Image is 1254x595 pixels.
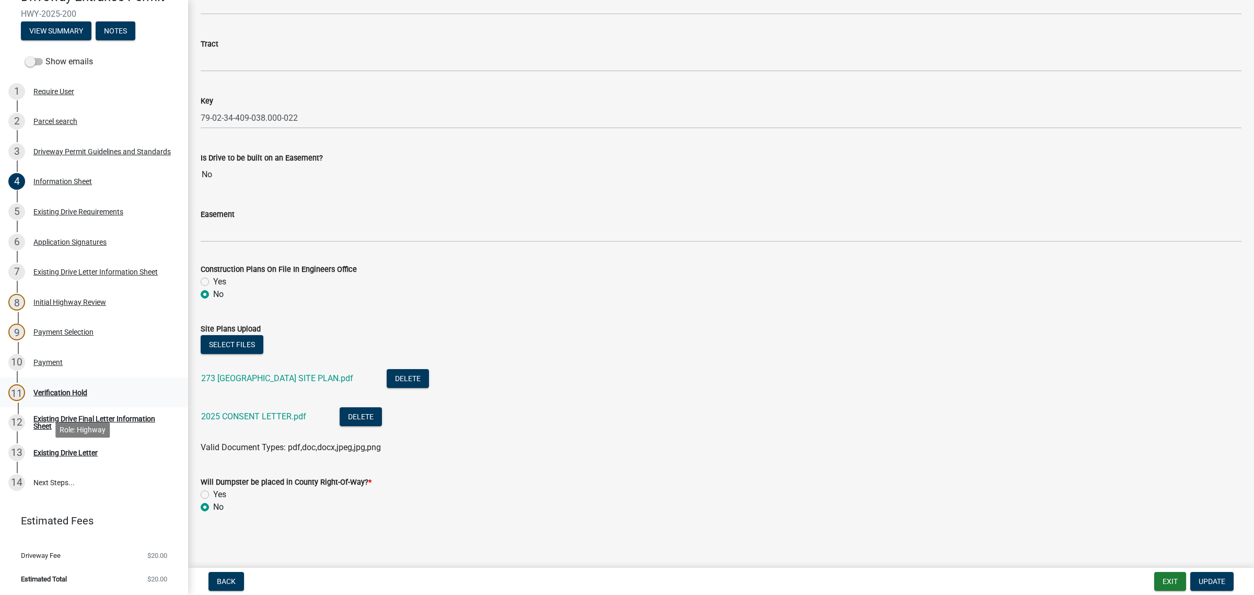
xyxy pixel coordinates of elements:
[8,234,25,250] div: 6
[96,21,135,40] button: Notes
[208,572,244,591] button: Back
[387,369,429,388] button: Delete
[201,155,323,162] label: Is Drive to be built on an Easement?
[147,552,167,559] span: $20.00
[1154,572,1186,591] button: Exit
[201,373,353,383] a: 273 [GEOGRAPHIC_DATA] SITE PLAN.pdf
[33,389,87,396] div: Verification Hold
[8,444,25,461] div: 13
[201,211,235,219] label: Easement
[213,488,226,501] label: Yes
[8,173,25,190] div: 4
[8,474,25,491] div: 14
[21,576,67,582] span: Estimated Total
[213,276,226,288] label: Yes
[340,407,382,426] button: Delete
[1199,577,1225,586] span: Update
[21,21,91,40] button: View Summary
[21,552,61,559] span: Driveway Fee
[8,384,25,401] div: 11
[8,510,171,531] a: Estimated Fees
[33,208,123,215] div: Existing Drive Requirements
[8,203,25,220] div: 5
[8,324,25,340] div: 9
[201,326,261,333] label: Site Plans Upload
[201,479,371,486] label: Will Dumpster be placed in County Right-Of-Way?
[217,577,236,586] span: Back
[33,118,77,125] div: Parcel search
[8,264,25,280] div: 7
[33,178,92,185] div: Information Sheet
[8,83,25,100] div: 1
[213,288,224,301] label: No
[1190,572,1234,591] button: Update
[8,414,25,431] div: 12
[201,98,213,105] label: Key
[33,268,158,276] div: Existing Drive Letter Information Sheet
[213,501,224,513] label: No
[33,148,171,155] div: Driveway Permit Guidelines and Standards
[201,411,306,421] a: 2025 CONSENT LETTER.pdf
[387,374,429,384] wm-modal-confirm: Delete Document
[201,335,263,354] button: Select files
[33,359,63,366] div: Payment
[21,9,167,19] span: HWY-2025-200
[55,422,110,438] div: Role: Highway
[8,354,25,371] div: 10
[201,442,381,452] span: Valid Document Types: pdf,doc,docx,jpeg,jpg,png
[8,294,25,311] div: 8
[33,299,106,306] div: Initial Highway Review
[201,41,218,48] label: Tract
[147,576,167,582] span: $20.00
[33,449,98,456] div: Existing Drive Letter
[25,55,93,68] label: Show emails
[96,27,135,36] wm-modal-confirm: Notes
[33,238,107,246] div: Application Signatures
[201,266,357,273] label: Construction Plans On File In Engineers Office
[33,88,74,95] div: Require User
[8,143,25,160] div: 3
[8,113,25,130] div: 2
[33,328,94,336] div: Payment Selection
[340,413,382,422] wm-modal-confirm: Delete Document
[21,27,91,36] wm-modal-confirm: Summary
[33,415,171,430] div: Existing Drive Final Letter Information Sheet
